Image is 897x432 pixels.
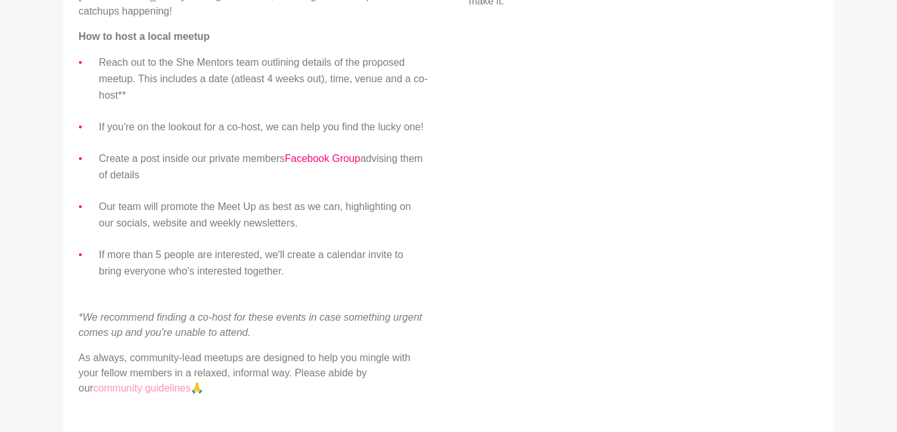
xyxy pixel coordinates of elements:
p: As always, community-lead meetups are designed to help you mingle with your fellow members in a r... [79,350,428,396]
a: Facebook Group [284,153,360,164]
li: Reach out to the She Mentors team outlining details of the proposed meetup. This includes a date ... [99,54,428,104]
li: If you're on the lookout for a co-host, we can help you find the lucky one! [99,119,428,135]
a: community guidelines [93,383,191,393]
strong: How to host a local meetup [79,31,210,42]
em: *We recommend finding a co-host for these events in case something urgent comes up and you're una... [79,312,422,338]
li: If more than 5 people are interested, we'll create a calendar invite to bring everyone who's inte... [99,247,428,280]
li: Our team will promote the Meet Up as best as we can, highlighting on our socials, website and wee... [99,199,428,231]
li: Create a post inside our private members advising them of details [99,151,428,183]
